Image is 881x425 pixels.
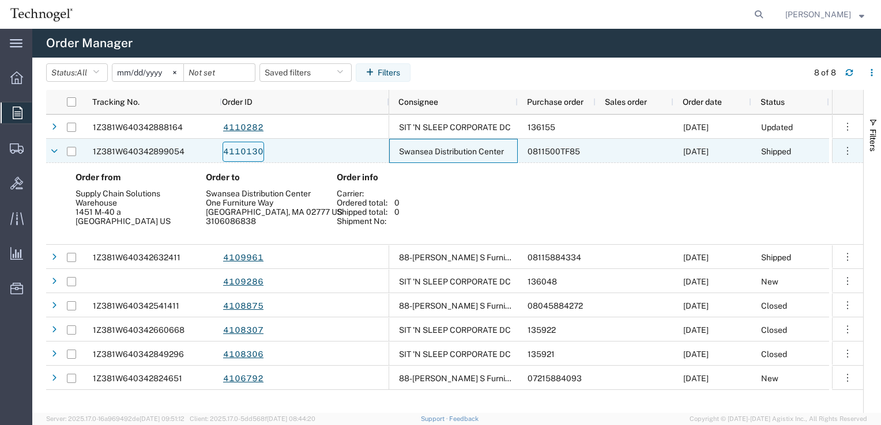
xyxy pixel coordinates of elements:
[184,64,255,81] input: Not set
[528,123,555,132] span: 136155
[8,6,75,23] img: logo
[683,374,709,383] span: 07/21/2025
[785,7,865,21] button: [PERSON_NAME]
[93,253,180,262] span: 1Z381W640342632411
[605,97,647,107] span: Sales order
[76,198,194,207] div: Warehouse
[93,123,183,132] span: 1Z381W640342888164
[399,123,511,132] span: SIT 'N SLEEP CORPORATE DC
[761,301,787,310] span: Closed
[449,415,479,422] a: Feedback
[528,350,555,359] span: 135921
[140,415,185,422] span: [DATE] 09:51:12
[337,217,394,226] div: Shipment No:
[223,320,264,340] a: 4108307
[206,189,325,198] div: Swansea Distribution Center
[112,64,183,81] input: Not set
[222,97,253,107] span: Order ID
[814,67,836,79] div: 8 of 8
[761,374,778,383] span: New
[223,344,264,365] a: 4108306
[93,147,185,156] span: 1Z381W640342899054
[683,123,709,132] span: 08/13/2025
[683,301,709,310] span: 08/04/2025
[528,325,556,335] span: 135922
[46,415,185,422] span: Server: 2025.17.0-16a969492de
[76,189,194,198] div: Supply Chain Solutions
[761,147,791,156] span: Shipped
[337,198,394,207] div: Ordered total:
[528,374,582,383] span: 07215884093
[394,207,400,217] div: 0
[399,147,504,156] span: Swansea Distribution Center
[223,296,264,316] a: 4108875
[683,97,722,107] span: Order date
[267,415,315,422] span: [DATE] 08:44:20
[399,374,563,383] span: 88-Jerome S Furniture Warehouse
[690,414,867,424] span: Copyright © [DATE]-[DATE] Agistix Inc., All Rights Reserved
[398,97,438,107] span: Consignee
[76,172,194,183] h4: Order from
[46,63,108,82] button: Status:All
[76,207,194,217] div: 1451 M-40 a
[223,117,264,138] a: 4110282
[93,325,185,335] span: 1Z381W640342660668
[337,207,394,217] div: Shipped total:
[761,123,793,132] span: Updated
[190,415,315,422] span: Client: 2025.17.0-5dd568f
[394,198,400,207] div: 0
[93,301,179,310] span: 1Z381W640342541411
[761,350,787,359] span: Closed
[761,253,791,262] span: Shipped
[683,325,709,335] span: 07/30/2025
[528,301,583,310] span: 08045884272
[528,147,580,156] span: 0811500TF85
[399,350,511,359] span: SIT 'N SLEEP CORPORATE DC
[868,129,878,151] span: Filters
[223,272,264,292] a: 4109286
[683,253,709,262] span: 08/11/2025
[399,277,511,286] span: SIT 'N SLEEP CORPORATE DC
[683,277,709,286] span: 08/06/2025
[206,207,325,217] div: [GEOGRAPHIC_DATA], MA 02777 US
[259,63,352,82] button: Saved filters
[761,277,778,286] span: New
[93,374,182,383] span: 1Z381W640342824651
[337,189,394,198] div: Carrier:
[421,415,450,422] a: Support
[399,301,563,310] span: 88-Jerome S Furniture Warehouse
[528,277,557,286] span: 136048
[223,142,264,162] a: 4110130
[223,369,264,389] a: 4106792
[76,217,194,226] div: [GEOGRAPHIC_DATA] US
[46,29,133,58] h4: Order Manager
[528,253,581,262] span: 08115884334
[77,68,87,77] span: All
[223,248,264,268] a: 4109961
[683,147,709,156] span: 08/11/2025
[760,97,785,107] span: Status
[337,172,455,183] h4: Order info
[206,198,325,207] div: One Furniture Way
[683,350,709,359] span: 07/30/2025
[527,97,583,107] span: Purchase order
[399,325,511,335] span: SIT 'N SLEEP CORPORATE DC
[206,172,325,183] h4: Order to
[399,253,563,262] span: 88-Jerome S Furniture Warehouse
[206,217,325,226] div: 3106086838
[356,63,411,82] button: Filters
[785,8,851,21] span: Kelly Robinson
[761,325,787,335] span: Closed
[93,350,184,359] span: 1Z381W640342849296
[92,97,140,107] span: Tracking No.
